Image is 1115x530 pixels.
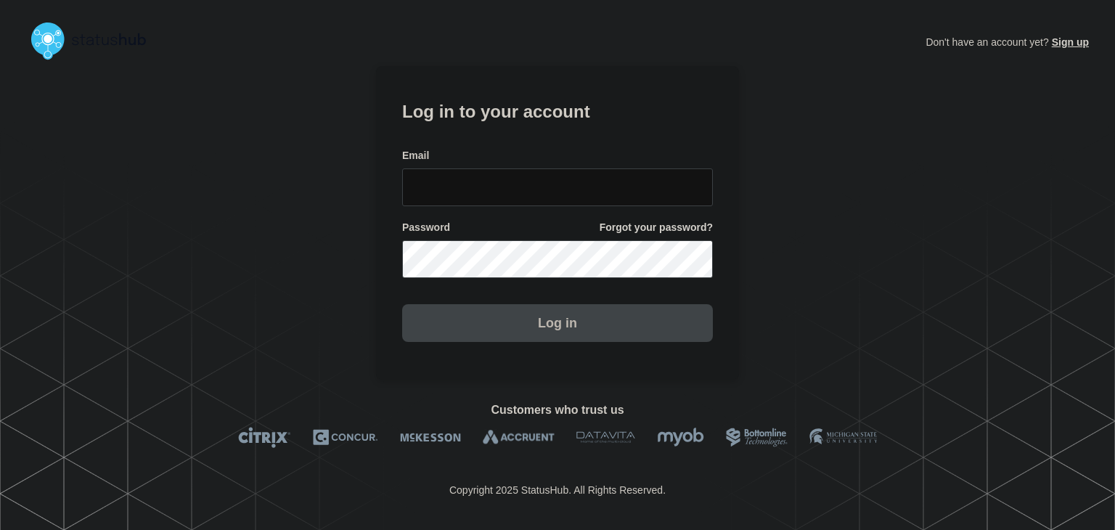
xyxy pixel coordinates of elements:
[483,427,555,448] img: Accruent logo
[402,149,429,163] span: Email
[26,404,1089,417] h2: Customers who trust us
[657,427,704,448] img: myob logo
[313,427,378,448] img: Concur logo
[726,427,788,448] img: Bottomline logo
[402,240,713,278] input: password input
[402,304,713,342] button: Log in
[400,427,461,448] img: McKesson logo
[926,25,1089,60] p: Don't have an account yet?
[600,221,713,235] a: Forgot your password?
[449,484,666,496] p: Copyright 2025 StatusHub. All Rights Reserved.
[402,221,450,235] span: Password
[576,427,635,448] img: DataVita logo
[26,17,164,64] img: StatusHub logo
[402,97,713,123] h1: Log in to your account
[1049,36,1089,48] a: Sign up
[809,427,877,448] img: MSU logo
[402,168,713,206] input: email input
[238,427,291,448] img: Citrix logo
